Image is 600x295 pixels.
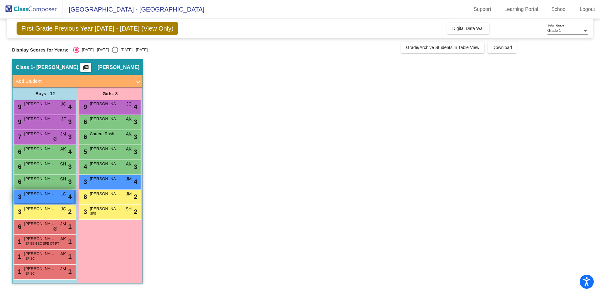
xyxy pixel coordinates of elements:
[82,133,87,140] span: 6
[90,161,121,167] span: [PERSON_NAME]
[126,206,132,212] span: SH
[97,64,139,71] span: [PERSON_NAME]
[547,28,561,33] span: Grade 1
[134,207,137,216] span: 2
[126,131,132,137] span: AK
[24,146,55,152] span: [PERSON_NAME] [PERSON_NAME]
[24,241,59,246] span: IEP BEH SC SPE OT PT
[12,75,142,87] mat-expansion-panel-header: Add Student
[33,64,78,71] span: - [PERSON_NAME]
[16,208,21,215] span: 3
[499,4,543,14] a: Learning Portal
[24,101,55,107] span: [PERSON_NAME]
[24,256,35,261] span: IEP SC
[546,4,572,14] a: School
[53,137,57,142] span: do_not_disturb_alt
[24,206,55,212] span: [PERSON_NAME] [PERSON_NAME]
[90,211,96,216] span: SPE
[24,116,55,122] span: [PERSON_NAME]
[90,101,121,107] span: [PERSON_NAME]
[60,251,66,257] span: AK
[90,206,121,212] span: [PERSON_NAME]
[24,221,55,227] span: [PERSON_NAME]
[134,162,137,171] span: 3
[68,177,72,186] span: 3
[126,146,132,152] span: AK
[575,4,600,14] a: Logout
[134,177,137,186] span: 4
[16,64,33,71] span: Class 1
[134,192,137,201] span: 2
[452,26,484,31] span: Digital Data Wall
[60,146,66,152] span: AK
[60,221,66,227] span: JM
[16,223,21,230] span: 6
[90,131,121,137] span: Carrera Rash
[134,147,137,156] span: 3
[90,146,121,152] span: [PERSON_NAME]
[68,147,72,156] span: 4
[24,131,55,137] span: [PERSON_NAME]
[16,193,21,200] span: 3
[68,162,72,171] span: 3
[134,132,137,141] span: 3
[492,45,512,50] span: Download
[17,22,178,35] span: First Grade Previous Year [DATE] - [DATE] (View Only)
[24,251,55,257] span: [PERSON_NAME]
[118,47,147,53] div: [DATE] - [DATE]
[61,191,66,197] span: LC
[12,87,77,100] div: Boys : 12
[24,271,35,276] span: IEP SC
[469,4,496,14] a: Support
[12,47,68,53] span: Display Scores for Years:
[16,103,21,110] span: 9
[68,252,72,261] span: 1
[24,176,55,182] span: [PERSON_NAME]
[68,192,72,201] span: 4
[126,101,132,107] span: JC
[68,237,72,246] span: 1
[447,23,489,34] button: Digital Data Wall
[24,236,55,242] span: [PERSON_NAME] [PERSON_NAME]
[134,117,137,126] span: 3
[406,45,479,50] span: Grade/Archive Students in Table View
[82,65,90,73] mat-icon: picture_as_pdf
[77,87,142,100] div: Girls: 8
[68,102,72,111] span: 4
[68,132,72,141] span: 3
[16,148,21,155] span: 6
[53,227,57,232] span: do_not_disturb_alt
[60,161,66,167] span: SH
[73,47,147,53] mat-radio-group: Select an option
[16,78,132,85] mat-panel-title: Add Student
[126,161,132,167] span: AK
[82,118,87,125] span: 6
[68,222,72,231] span: 1
[82,178,87,185] span: 3
[90,116,121,122] span: [PERSON_NAME]
[126,116,132,122] span: AK
[134,102,137,111] span: 4
[68,267,72,276] span: 1
[126,176,132,182] span: JM
[16,118,21,125] span: 9
[61,206,66,212] span: JC
[24,161,55,167] span: [PERSON_NAME]
[68,117,72,126] span: 3
[79,47,109,53] div: [DATE] - [DATE]
[68,207,72,216] span: 2
[61,116,66,122] span: JF
[16,163,21,170] span: 6
[82,193,87,200] span: 8
[401,42,484,53] button: Grade/Archive Students in Table View
[82,103,87,110] span: 9
[82,163,87,170] span: 4
[24,266,55,272] span: [PERSON_NAME]
[62,4,204,14] span: [GEOGRAPHIC_DATA] - [GEOGRAPHIC_DATA]
[60,266,66,272] span: JM
[90,191,121,197] span: [PERSON_NAME]
[60,131,66,137] span: JM
[80,63,91,72] button: Print Students Details
[60,176,66,182] span: SH
[126,191,132,197] span: JM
